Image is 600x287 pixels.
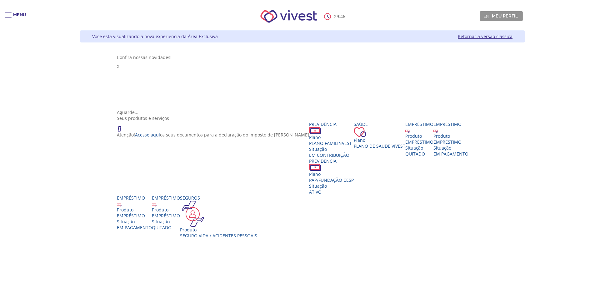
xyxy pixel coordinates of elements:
span: PLANO FAMILINVEST [309,140,352,146]
div: Menu [13,12,26,24]
div: Previdência [309,158,354,164]
a: Empréstimo Produto EMPRÉSTIMO Situação EM PAGAMENTO [433,121,468,157]
div: Plano [354,137,405,143]
div: Produto [152,207,180,213]
div: EMPRÉSTIMO [405,139,433,145]
div: Empréstimo [152,195,180,201]
div: Situação [405,145,433,151]
div: Situação [309,146,354,152]
span: 29 [334,13,339,19]
div: Seus produtos e serviços [117,115,488,121]
span: EM PAGAMENTO [117,225,152,230]
span: EM CONTRIBUIÇÃO [309,152,349,158]
span: X [117,63,119,69]
span: EM PAGAMENTO [433,151,468,157]
div: Plano [309,134,354,140]
div: EMPRÉSTIMO [152,213,180,219]
div: Situação [152,219,180,225]
span: 46 [340,13,345,19]
div: Produto [405,133,433,139]
div: Empréstimo [405,121,433,127]
div: Você está visualizando a nova experiência da Área Exclusiva [92,33,218,39]
div: Saúde [354,121,405,127]
div: Seguros [180,195,257,201]
a: Previdência PlanoPLANO FAMILINVEST SituaçãoEM CONTRIBUIÇÃO [309,121,354,158]
span: PAP/FUNDAÇÃO CESP [309,177,354,183]
span: QUITADO [152,225,172,230]
div: Produto [117,207,152,213]
img: ico_emprestimo.svg [117,202,122,207]
div: Empréstimo [433,121,468,127]
a: Acesse aqui [135,132,160,138]
img: ico_seguros.png [180,201,206,227]
a: Empréstimo Produto EMPRÉSTIMO Situação QUITADO [152,195,180,230]
a: Retornar à versão clássica [458,33,512,39]
span: Plano de Saúde VIVEST [354,143,405,149]
span: Ativo [309,189,322,195]
img: ico_dinheiro.png [309,127,321,134]
div: Situação [433,145,468,151]
span: QUITADO [405,151,425,157]
a: Meu perfil [480,11,523,21]
img: ico_coracao.png [354,127,366,137]
div: Produto [433,133,468,139]
div: Situação [117,219,152,225]
div: Seguro Vida / Acidentes Pessoais [180,233,257,239]
div: Confira nossas novidades! [117,54,488,60]
img: ico_atencao.png [117,121,127,132]
a: Empréstimo Produto EMPRÉSTIMO Situação QUITADO [405,121,433,157]
img: ico_dinheiro.png [309,164,321,171]
p: Atenção! os seus documentos para a declaração do Imposto de [PERSON_NAME] [117,132,309,138]
div: Plano [309,171,354,177]
div: Previdência [309,121,354,127]
a: Saúde PlanoPlano de Saúde VIVEST [354,121,405,149]
div: Empréstimo [117,195,152,201]
img: ico_emprestimo.svg [433,128,438,133]
img: ico_emprestimo.svg [152,202,157,207]
span: Meu perfil [492,13,518,19]
img: Meu perfil [484,14,489,19]
div: EMPRÉSTIMO [117,213,152,219]
img: Vivest [253,3,324,30]
div: Situação [309,183,354,189]
div: EMPRÉSTIMO [433,139,468,145]
img: ico_emprestimo.svg [405,128,410,133]
div: Aguarde... [117,109,488,115]
a: Previdência PlanoPAP/FUNDAÇÃO CESP SituaçãoAtivo [309,158,354,195]
div: : [324,13,347,20]
a: Empréstimo Produto EMPRÉSTIMO Situação EM PAGAMENTO [117,195,152,230]
a: Seguros Produto Seguro Vida / Acidentes Pessoais [180,195,257,239]
div: Produto [180,227,257,233]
